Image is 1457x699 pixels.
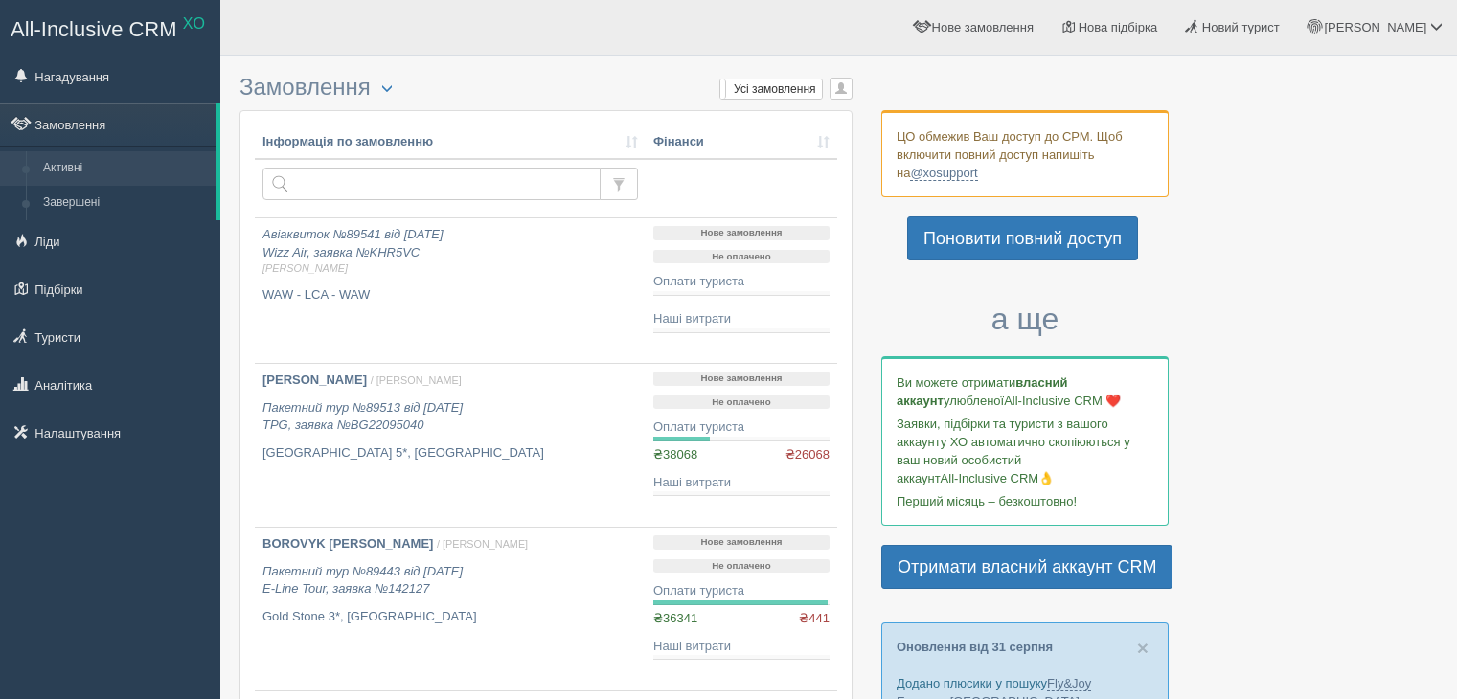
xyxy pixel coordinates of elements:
a: [PERSON_NAME] / [PERSON_NAME] Пакетний тур №89513 від [DATE]TPG, заявка №BG22095040 [GEOGRAPHIC_D... [255,364,646,527]
a: Фінанси [653,133,830,151]
div: Наші витрати [653,474,830,492]
span: / [PERSON_NAME] [437,538,528,550]
a: Авіаквиток №89541 від [DATE]Wizz Air, заявка №KHR5VC[PERSON_NAME] WAW - LCA - WAW [255,218,646,363]
span: Нова підбірка [1079,20,1158,34]
i: Пакетний тур №89443 від [DATE] E-Line Tour, заявка №142127 [262,564,463,597]
h3: а ще [881,303,1169,336]
p: Не оплачено [653,250,830,264]
span: ₴36341 [653,611,697,625]
p: Ви можете отримати улюбленої [897,373,1153,410]
p: Gold Stone 3*, [GEOGRAPHIC_DATA] [262,608,638,626]
b: BOROVYK [PERSON_NAME] [262,536,433,551]
button: Close [1137,638,1149,658]
i: Пакетний тур №89513 від [DATE] TPG, заявка №BG22095040 [262,400,463,433]
p: WAW - LCA - WAW [262,286,638,304]
div: ЦО обмежив Ваш доступ до СРМ. Щоб включити повний доступ напишіть на [881,110,1169,197]
a: Поновити повний доступ [907,216,1138,260]
a: Інформація по замовленню [262,133,638,151]
p: Заявки, підбірки та туристи з вашого аккаунту ХО автоматично скопіюються у ваш новий особистий ак... [897,415,1153,487]
span: All-Inclusive CRM ❤️ [1004,394,1121,408]
span: ₴26068 [785,446,830,464]
p: [GEOGRAPHIC_DATA] 5*, [GEOGRAPHIC_DATA] [262,444,638,462]
span: ₴441 [799,610,830,628]
a: Отримати власний аккаунт CRM [881,545,1172,589]
span: ₴38068 [653,447,697,462]
span: All-Inclusive CRM [11,17,177,41]
label: Усі замовлення [720,79,822,99]
h3: Замовлення [239,75,853,101]
span: [PERSON_NAME] [262,261,638,276]
b: [PERSON_NAME] [262,372,367,387]
p: Перший місяць – безкоштовно! [897,492,1153,510]
i: Авіаквиток №89541 від [DATE] Wizz Air, заявка №KHR5VC [262,227,638,277]
div: Наші витрати [653,310,830,328]
a: BOROVYK [PERSON_NAME] / [PERSON_NAME] Пакетний тур №89443 від [DATE]E-Line Tour, заявка №142127 G... [255,528,646,690]
span: × [1137,637,1149,659]
p: Нове замовлення [653,372,830,386]
sup: XO [183,15,205,32]
a: @xosupport [910,166,977,181]
span: Нове замовлення [932,20,1034,34]
p: Не оплачено [653,395,830,410]
span: Новий турист [1202,20,1280,34]
a: Завершені [34,186,216,220]
p: Нове замовлення [653,226,830,240]
a: All-Inclusive CRM XO [1,1,219,54]
div: Наші витрати [653,638,830,656]
div: Оплати туриста [653,273,830,291]
b: власний аккаунт [897,375,1068,408]
input: Пошук за номером замовлення, ПІБ або паспортом туриста [262,168,601,200]
a: Оновлення від 31 серпня [897,640,1053,654]
span: [PERSON_NAME] [1324,20,1426,34]
a: Активні [34,151,216,186]
span: All-Inclusive CRM👌 [941,471,1055,485]
p: Нове замовлення [653,535,830,550]
div: Оплати туриста [653,582,830,600]
p: Не оплачено [653,559,830,574]
span: / [PERSON_NAME] [371,374,462,386]
div: Оплати туриста [653,418,830,437]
